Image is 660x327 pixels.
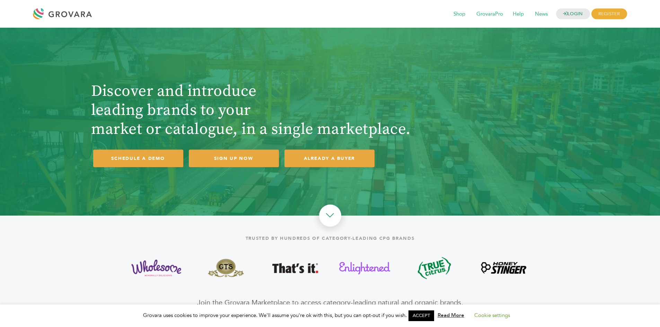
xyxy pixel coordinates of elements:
span: REGISTER [591,9,627,19]
span: Help [508,8,529,21]
a: ACCEPT [408,310,434,321]
a: Read More [438,312,464,319]
a: GrovaraPro [472,10,508,18]
span: GrovaraPro [472,8,508,21]
div: Trusted by hundreds of category-leading CPG brands [88,232,573,245]
a: News [530,10,553,18]
a: Shop [449,10,470,18]
a: LOGIN [556,9,590,19]
span: News [530,8,553,21]
a: ALREADY A BUYER [284,149,375,167]
h1: Discover and introduce leading brands to your market or catalogue, in a single marketplace. [91,82,448,139]
a: Cookie settings [474,312,510,319]
a: SCHEDULE A DEMO [93,149,183,167]
a: Help [508,10,529,18]
span: Shop [449,8,470,21]
div: Join the Grovara Marketplace to access category-leading natural and organic brands, discover prod... [197,297,463,320]
span: Grovara uses cookies to improve your experience. We'll assume you're ok with this, but you can op... [143,312,517,319]
a: SIGN UP NOW [189,149,279,167]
